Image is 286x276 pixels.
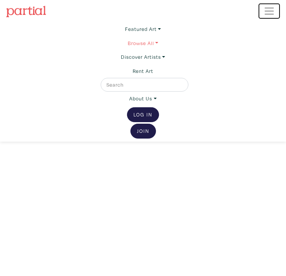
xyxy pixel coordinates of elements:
a: Discover Artists [121,50,165,64]
a: Featured Art [125,22,161,36]
a: Rent Art [133,64,153,78]
a: Log In [127,107,159,122]
a: About Us [129,92,156,105]
a: Join [130,124,156,139]
button: Toggle navigation [259,3,280,19]
input: Search [106,81,182,89]
a: Browse All [128,36,158,50]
